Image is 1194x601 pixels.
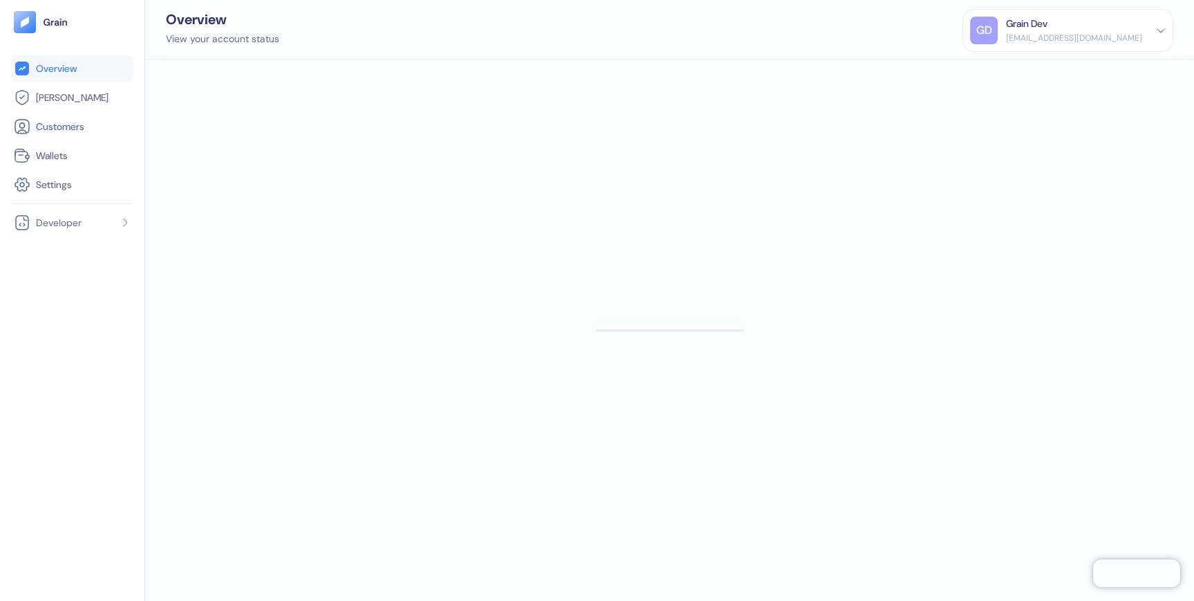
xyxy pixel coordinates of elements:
[1006,17,1048,31] div: Grain Dev
[166,32,279,46] div: View your account status
[36,216,82,230] span: Developer
[36,62,77,75] span: Overview
[1093,560,1180,587] iframe: Chatra live chat
[36,149,68,163] span: Wallets
[1006,32,1142,44] div: [EMAIL_ADDRESS][DOMAIN_NAME]
[14,11,36,33] img: logo-tablet-V2.svg
[14,60,131,77] a: Overview
[14,176,131,193] a: Settings
[166,12,279,26] div: Overview
[36,178,72,192] span: Settings
[14,147,131,164] a: Wallets
[36,120,84,133] span: Customers
[14,89,131,106] a: [PERSON_NAME]
[970,17,998,44] div: GD
[14,118,131,135] a: Customers
[36,91,108,104] span: [PERSON_NAME]
[43,17,68,27] img: logo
